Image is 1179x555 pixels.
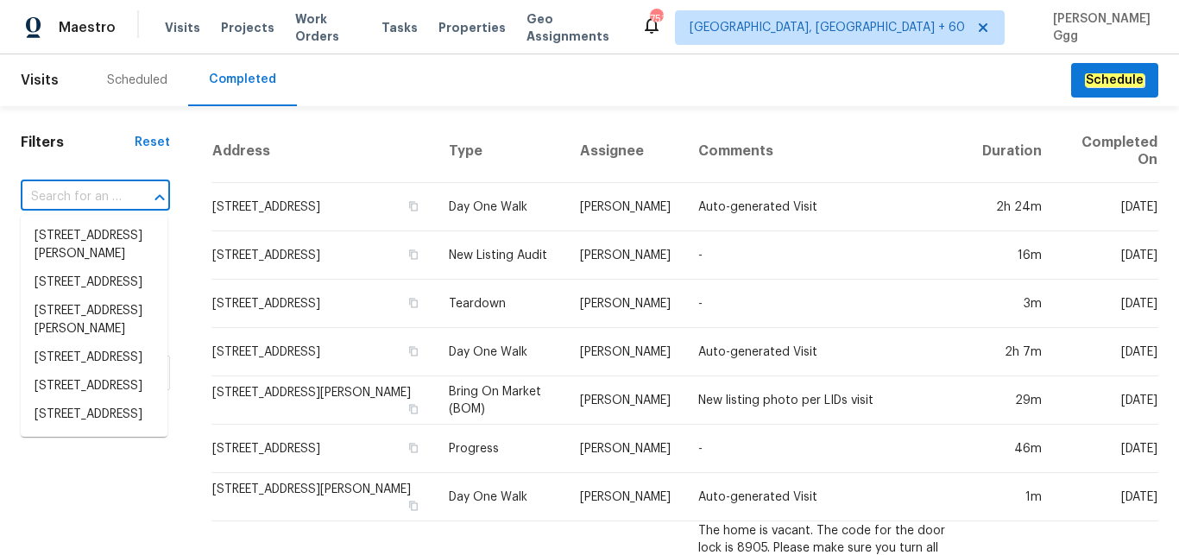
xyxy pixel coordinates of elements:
td: Auto-generated Visit [684,328,968,376]
td: [STREET_ADDRESS] [211,231,435,280]
td: Day One Walk [435,473,565,521]
td: 1m [968,473,1056,521]
li: [STREET_ADDRESS][PERSON_NAME] [21,297,167,344]
em: Schedule [1085,73,1144,87]
button: Copy Address [406,344,421,359]
td: [DATE] [1056,328,1158,376]
button: Copy Address [406,401,421,417]
span: [GEOGRAPHIC_DATA], [GEOGRAPHIC_DATA] + 60 [690,19,965,36]
td: Progress [435,425,565,473]
li: [STREET_ADDRESS] [21,400,167,429]
td: [STREET_ADDRESS] [211,280,435,328]
button: Close [148,186,172,210]
span: Maestro [59,19,116,36]
td: [DATE] [1056,183,1158,231]
td: Day One Walk [435,183,565,231]
td: Bring On Market (BOM) [435,376,565,425]
li: [STREET_ADDRESS] [21,268,167,297]
span: Properties [438,19,506,36]
td: New Listing Audit [435,231,565,280]
td: [PERSON_NAME] [566,376,684,425]
button: Copy Address [406,247,421,262]
div: Completed [209,71,276,88]
td: [DATE] [1056,280,1158,328]
td: [PERSON_NAME] [566,473,684,521]
td: 29m [968,376,1056,425]
td: - [684,425,968,473]
td: [PERSON_NAME] [566,328,684,376]
td: [DATE] [1056,473,1158,521]
td: - [684,231,968,280]
td: [PERSON_NAME] [566,425,684,473]
span: Projects [221,19,274,36]
li: [STREET_ADDRESS][PERSON_NAME] [21,429,167,476]
th: Type [435,120,565,183]
td: [DATE] [1056,231,1158,280]
th: Duration [968,120,1056,183]
button: Copy Address [406,440,421,456]
th: Address [211,120,435,183]
td: [DATE] [1056,376,1158,425]
span: Work Orders [295,10,361,45]
div: Scheduled [107,72,167,89]
button: Schedule [1071,63,1158,98]
button: Copy Address [406,295,421,311]
span: Geo Assignments [526,10,621,45]
li: [STREET_ADDRESS] [21,344,167,372]
td: 2h 7m [968,328,1056,376]
span: Tasks [381,22,418,34]
td: [DATE] [1056,425,1158,473]
td: New listing photo per LIDs visit [684,376,968,425]
td: 16m [968,231,1056,280]
input: Search for an address... [21,184,122,211]
li: [STREET_ADDRESS] [21,372,167,400]
td: [PERSON_NAME] [566,231,684,280]
td: [STREET_ADDRESS] [211,328,435,376]
td: [STREET_ADDRESS] [211,425,435,473]
span: Visits [165,19,200,36]
div: Reset [135,134,170,151]
td: - [684,280,968,328]
td: Day One Walk [435,328,565,376]
span: Visits [21,61,59,99]
li: [STREET_ADDRESS][PERSON_NAME] [21,222,167,268]
td: Auto-generated Visit [684,473,968,521]
td: [STREET_ADDRESS][PERSON_NAME] [211,473,435,521]
button: Copy Address [406,498,421,514]
td: 3m [968,280,1056,328]
span: [PERSON_NAME] Ggg [1046,10,1153,45]
th: Completed On [1056,120,1158,183]
td: Auto-generated Visit [684,183,968,231]
th: Assignee [566,120,684,183]
td: 2h 24m [968,183,1056,231]
td: Teardown [435,280,565,328]
td: 46m [968,425,1056,473]
button: Copy Address [406,199,421,214]
td: [STREET_ADDRESS] [211,183,435,231]
th: Comments [684,120,968,183]
td: [PERSON_NAME] [566,280,684,328]
td: [PERSON_NAME] [566,183,684,231]
h1: Filters [21,134,135,151]
td: [STREET_ADDRESS][PERSON_NAME] [211,376,435,425]
div: 751 [650,10,662,28]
